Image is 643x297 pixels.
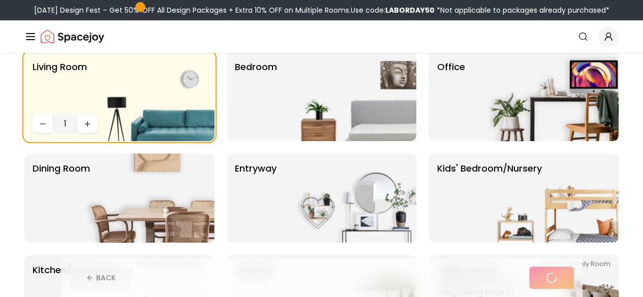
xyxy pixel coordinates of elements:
[435,5,609,15] span: *Not applicable to packages already purchased*
[286,153,416,243] img: entryway
[33,60,87,111] p: Living Room
[33,115,53,133] button: Decrease quantity
[34,5,609,15] div: [DATE] Design Fest – Get 50% OFF All Design Packages + Extra 10% OFF on Multiple Rooms.
[488,153,619,243] img: Kids' Bedroom/Nursery
[235,60,277,133] p: Bedroom
[286,52,416,141] img: Bedroom
[57,118,73,130] span: 1
[437,161,541,235] p: Kids' Bedroom/Nursery
[84,153,215,243] img: Dining Room
[235,161,277,235] p: entryway
[77,115,98,133] button: Increase quantity
[24,20,619,53] nav: Global
[41,26,104,47] img: Spacejoy Logo
[437,60,465,133] p: Office
[488,52,619,141] img: Office
[41,26,104,47] a: Spacejoy
[33,161,90,235] p: Dining Room
[385,5,435,15] b: LABORDAY50
[351,5,435,15] span: Use code:
[84,52,215,141] img: Living Room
